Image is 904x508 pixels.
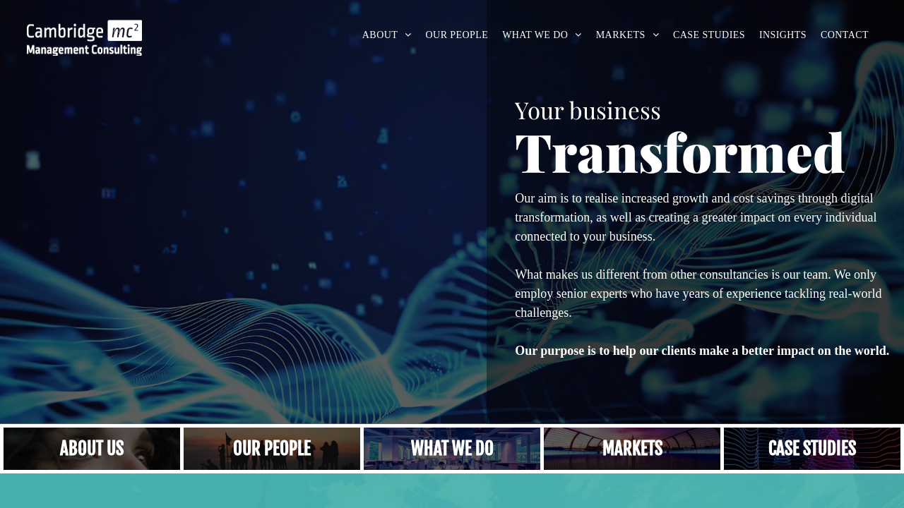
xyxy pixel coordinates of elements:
a: CONTACT [814,24,876,46]
strong: Our purpose is to help our clients make a better impact on the world. [515,344,889,358]
a: OUR PEOPLE [419,24,496,46]
a: MARKETS [589,24,666,46]
a: CASE STUDIES [666,24,752,46]
span: What makes us different from other consultancies is our team. We only employ senior experts who h... [515,267,881,320]
a: INSIGHTS [752,24,814,46]
a: ABOUT [355,24,419,46]
a: WHAT WE DO [495,24,589,46]
a: Close up of woman's face, centered on her eyes [4,428,180,470]
span: Transformed [515,116,845,186]
span: Your business [515,94,661,125]
a: A crowd in silhouette at sunset, on a rise or lookout point [184,428,360,470]
a: A yoga teacher lifting his whole body off the ground in the peacock pose [364,428,540,470]
img: Go to Homepage [27,20,142,56]
span: Our aim is to realise increased growth and cost savings through digital transformation, as well a... [515,191,876,243]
